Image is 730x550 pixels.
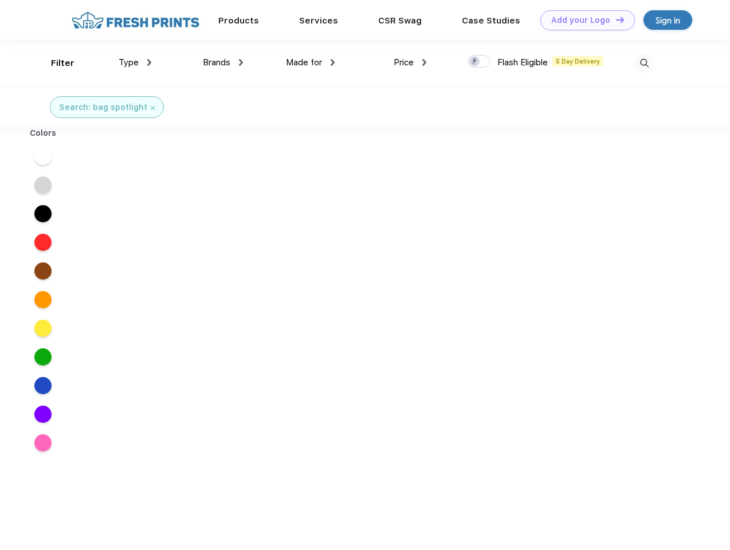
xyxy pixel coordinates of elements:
[656,14,680,27] div: Sign in
[59,101,147,113] div: Search: bag spotlight
[147,59,151,66] img: dropdown.png
[394,57,414,68] span: Price
[119,57,139,68] span: Type
[635,54,654,73] img: desktop_search.svg
[497,57,548,68] span: Flash Eligible
[68,10,203,30] img: fo%20logo%202.webp
[239,59,243,66] img: dropdown.png
[203,57,230,68] span: Brands
[331,59,335,66] img: dropdown.png
[643,10,692,30] a: Sign in
[218,15,259,26] a: Products
[286,57,322,68] span: Made for
[616,17,624,23] img: DT
[552,56,603,66] span: 5 Day Delivery
[21,127,65,139] div: Colors
[551,15,610,25] div: Add your Logo
[422,59,426,66] img: dropdown.png
[51,57,74,70] div: Filter
[151,106,155,110] img: filter_cancel.svg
